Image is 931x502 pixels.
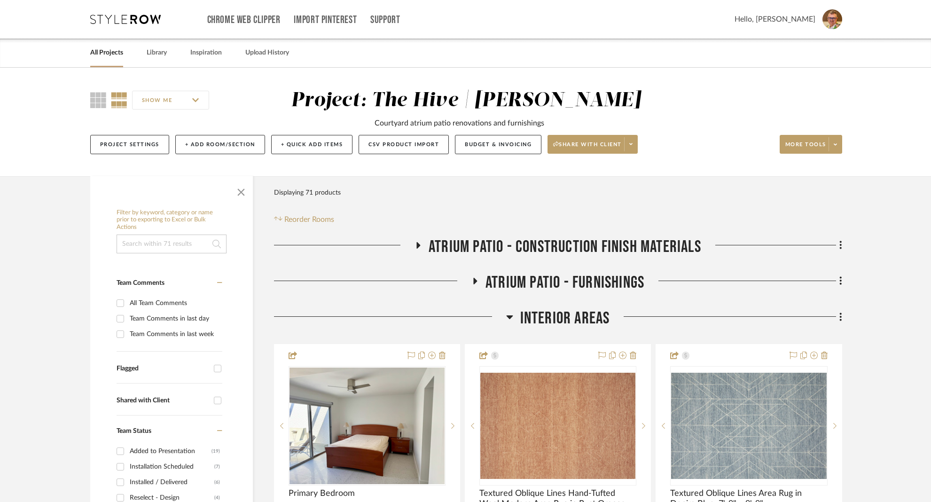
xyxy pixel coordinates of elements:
div: Courtyard atrium patio renovations and furnishings [375,118,544,129]
div: Flagged [117,365,209,373]
div: Shared with Client [117,397,209,405]
button: More tools [780,135,842,154]
input: Search within 71 results [117,235,227,253]
span: Atrium Patio - Furnishings [485,273,644,293]
a: Support [370,16,400,24]
button: Close [232,181,250,200]
div: Displaying 71 products [274,183,341,202]
button: + Add Room/Section [175,135,265,154]
div: Installation Scheduled [130,459,214,474]
div: (19) [211,444,220,459]
img: avatar [822,9,842,29]
div: (7) [214,459,220,474]
button: Budget & Invoicing [455,135,541,154]
a: Chrome Web Clipper [207,16,281,24]
button: + Quick Add Items [271,135,353,154]
div: Added to Presentation [130,444,211,459]
span: Primary Bedroom [289,488,355,499]
span: Atrium Patio - Construction Finish Materials [429,237,701,257]
div: Project: The Hive | [PERSON_NAME] [291,91,641,110]
a: Library [147,47,167,59]
h6: Filter by keyword, category or name prior to exporting to Excel or Bulk Actions [117,209,227,231]
img: Textured Oblique Lines Area Rug in Denim Blue, 7'-9" x 9'-9" [671,373,826,479]
span: Interior Areas [520,308,610,329]
div: Team Comments in last day [130,311,220,326]
span: Share with client [553,141,622,155]
span: More tools [785,141,826,155]
div: All Team Comments [130,296,220,311]
img: Primary Bedroom [289,368,445,484]
a: Upload History [245,47,289,59]
div: Installed / Delivered [130,475,214,490]
span: Team Status [117,428,151,434]
button: Share with client [548,135,638,154]
a: Import Pinterest [294,16,357,24]
span: Reorder Rooms [284,214,334,225]
span: Team Comments [117,280,164,286]
img: Textured Oblique Lines Hand-Tufted Wool Modern Area Rug in Rust Orange, 7'-9" x 9'-9" [480,373,635,479]
div: Team Comments in last week [130,327,220,342]
a: Inspiration [190,47,222,59]
button: Reorder Rooms [274,214,335,225]
span: Hello, [PERSON_NAME] [735,14,815,25]
button: Project Settings [90,135,169,154]
button: CSV Product Import [359,135,449,154]
div: (6) [214,475,220,490]
a: All Projects [90,47,123,59]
